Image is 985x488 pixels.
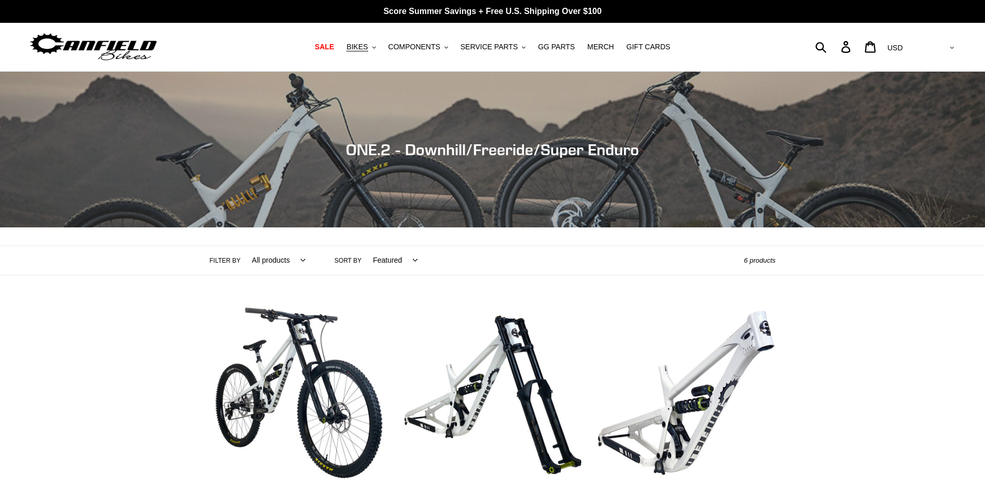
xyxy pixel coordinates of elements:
[346,140,639,159] span: ONE.2 - Downhill/Freeride/Super Enduro
[341,40,381,54] button: BIKES
[309,40,339,54] a: SALE
[210,256,241,265] label: Filter by
[587,43,614,51] span: MERCH
[346,43,368,51] span: BIKES
[29,31,158,63] img: Canfield Bikes
[334,256,361,265] label: Sort by
[455,40,531,54] button: SERVICE PARTS
[315,43,334,51] span: SALE
[744,256,776,264] span: 6 products
[626,43,670,51] span: GIFT CARDS
[621,40,676,54] a: GIFT CARDS
[533,40,580,54] a: GG PARTS
[821,35,847,58] input: Search
[582,40,619,54] a: MERCH
[383,40,453,54] button: COMPONENTS
[388,43,440,51] span: COMPONENTS
[461,43,518,51] span: SERVICE PARTS
[538,43,575,51] span: GG PARTS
